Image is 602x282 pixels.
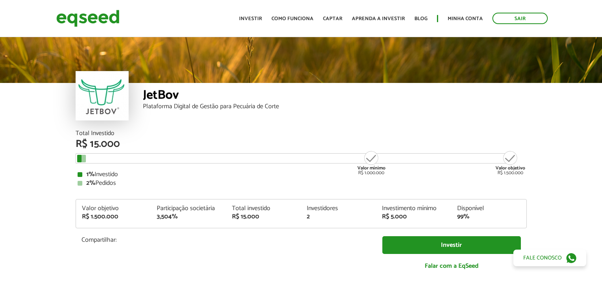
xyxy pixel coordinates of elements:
div: 3,504% [157,214,220,220]
img: EqSeed [56,8,120,29]
strong: Valor mínimo [357,164,386,172]
div: R$ 1.500.000 [82,214,145,220]
div: Valor objetivo [82,205,145,212]
a: Como funciona [272,16,313,21]
div: R$ 1.000.000 [357,150,386,175]
strong: Valor objetivo [496,164,525,172]
a: Aprenda a investir [352,16,405,21]
div: Disponível [457,205,520,212]
div: Investido [78,171,525,178]
a: Fale conosco [513,250,586,266]
div: Total Investido [76,130,527,137]
div: Plataforma Digital de Gestão para Pecuária de Corte [143,103,527,110]
div: Total investido [232,205,295,212]
p: Compartilhar: [82,236,370,244]
a: Captar [323,16,342,21]
div: Investidores [307,205,370,212]
div: Participação societária [157,205,220,212]
div: Investimento mínimo [382,205,445,212]
div: R$ 1.500.000 [496,150,525,175]
a: Minha conta [448,16,483,21]
strong: 1% [86,169,95,180]
a: Blog [414,16,427,21]
a: Falar com a EqSeed [382,258,521,274]
div: JetBov [143,89,527,103]
a: Investir [382,236,521,254]
div: R$ 15.000 [76,139,527,149]
div: R$ 5.000 [382,214,445,220]
div: 99% [457,214,520,220]
a: Sair [492,13,548,24]
div: Pedidos [78,180,525,186]
a: Investir [239,16,262,21]
div: 2 [307,214,370,220]
strong: 2% [86,178,95,188]
div: R$ 15.000 [232,214,295,220]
